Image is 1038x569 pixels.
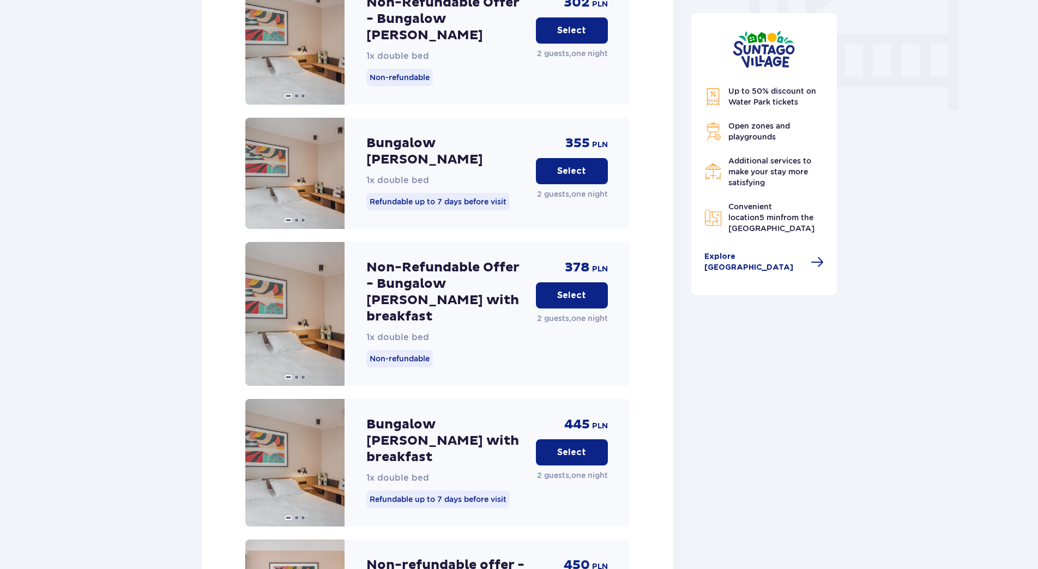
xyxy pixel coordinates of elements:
span: Convenient location from the [GEOGRAPHIC_DATA] [728,202,814,233]
span: PLN [592,421,608,432]
img: Bungalow Junior King [245,118,345,229]
img: Non-Refundable Offer - Bungalow Junior King with breakfast [245,242,345,386]
span: Up to 50% discount on Water Park tickets [728,87,816,106]
p: Non-Refundable Offer - Bungalow [PERSON_NAME] with breakfast [366,259,527,325]
button: Select [536,282,608,308]
button: Select [536,158,608,184]
a: Explore [GEOGRAPHIC_DATA] [704,251,824,273]
p: Non-refundable [366,69,433,86]
p: 2 guests , one night [537,48,608,59]
span: 1x double bed [366,332,429,342]
span: 445 [564,416,590,433]
img: Grill Icon [704,123,722,140]
p: Refundable up to 7 days before visit [366,193,510,210]
p: Select [557,289,586,301]
img: Discount Icon [704,88,722,106]
p: Select [557,446,586,458]
p: Non-refundable [366,350,433,367]
img: Bungalow Junior King with breakfast [245,399,345,526]
span: Additional services to make your stay more satisfying [728,156,811,187]
button: Select [536,439,608,465]
img: Restaurant Icon [704,163,722,180]
span: PLN [592,264,608,275]
span: 1x double bed [366,51,429,61]
p: Bungalow [PERSON_NAME] with breakfast [366,416,527,465]
span: Open zones and playgrounds [728,122,790,141]
span: 1x double bed [366,175,429,185]
p: Bungalow [PERSON_NAME] [366,135,527,168]
span: 378 [565,259,590,276]
img: Suntago Village [733,31,795,68]
span: 1x double bed [366,473,429,483]
img: Map Icon [704,209,722,226]
span: 5 min [759,213,781,222]
button: Select [536,17,608,44]
p: 2 guests , one night [537,189,608,199]
p: Refundable up to 7 days before visit [366,491,510,508]
p: Select [557,25,586,37]
span: PLN [592,140,608,150]
p: 2 guests , one night [537,470,608,481]
p: Select [557,165,586,177]
span: 355 [565,135,590,152]
p: 2 guests , one night [537,313,608,324]
span: Explore [GEOGRAPHIC_DATA] [704,251,805,273]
